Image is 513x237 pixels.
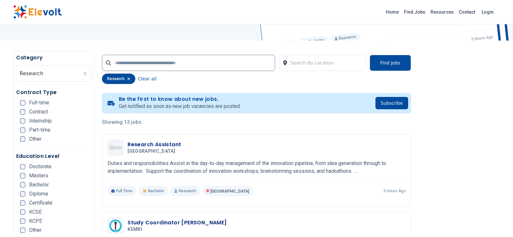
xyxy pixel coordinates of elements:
span: Other [29,228,41,233]
h5: Education Level [16,152,92,160]
input: Certificate [20,200,25,206]
h3: Research Assistant [128,141,181,148]
span: KEMRI [128,227,142,232]
span: Bachelor [148,188,164,194]
button: Subscribe [375,97,408,109]
p: 5 hours ago [384,188,406,194]
img: Elevolt [13,5,62,19]
p: Get notified as soon as new job vacancies are posted. [119,102,241,110]
input: Masters [20,173,25,178]
input: Full-time [20,100,25,105]
h5: Contract Type [16,89,92,96]
span: [GEOGRAPHIC_DATA] [128,148,175,154]
span: Bachelor [29,182,49,187]
p: Full Time [107,186,136,196]
div: research [102,74,135,84]
a: Home [383,7,401,17]
span: KCSE [29,209,42,215]
p: Research [171,186,200,196]
img: KEMRI [109,219,122,232]
input: KCSE [20,209,25,215]
img: Zetech University [109,146,122,150]
span: Part-time [29,127,50,133]
p: Duties and responsibilities Assist in the day-to-day management of the innovation pipeline, from ... [107,160,406,175]
span: Other [29,136,41,142]
h4: Be the first to know about new jobs. [119,96,241,102]
span: Contract [29,109,48,114]
input: Other [20,228,25,233]
span: Doctorate [29,164,51,169]
input: Internship [20,118,25,124]
input: Doctorate [20,164,25,169]
input: Diploma [20,191,25,196]
span: Full-time [29,100,49,105]
span: Certificate [29,200,52,206]
span: Internship [29,118,52,124]
a: Zetech UniversityResearch Assistant[GEOGRAPHIC_DATA]Duties and responsibilities Assist in the day... [107,139,406,196]
span: Masters [29,173,48,178]
input: Other [20,136,25,142]
h5: Category [16,54,92,62]
span: KCPE [29,219,42,224]
span: [GEOGRAPHIC_DATA] [210,189,249,194]
a: Login [478,6,497,18]
input: Bachelor [20,182,25,187]
button: Clear all [138,74,156,84]
h3: Study Coordinator [PERSON_NAME] [128,219,227,227]
a: Resources [428,7,456,17]
input: Part-time [20,127,25,133]
span: Diploma [29,191,48,196]
p: Showing 13 jobs [102,118,411,126]
a: Find Jobs [401,7,428,17]
a: Contact [456,7,478,17]
input: Contract [20,109,25,114]
button: Find Jobs [370,55,411,71]
input: KCPE [20,219,25,224]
